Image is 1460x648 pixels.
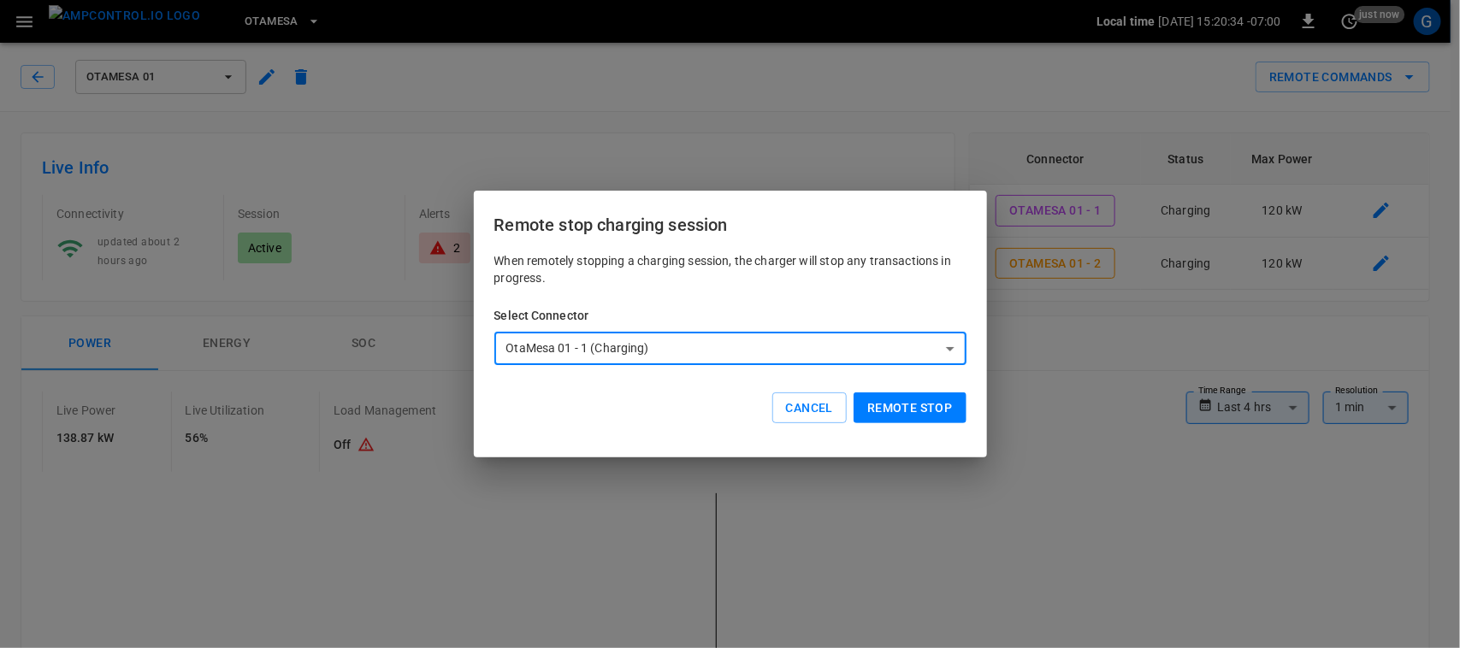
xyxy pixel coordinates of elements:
h6: Select Connector [494,307,966,326]
p: When remotely stopping a charging session, the charger will stop any transactions in progress. [494,252,966,286]
button: Remote stop [854,392,966,424]
div: OtaMesa 01 - 1 (Charging) [494,333,966,365]
button: Cancel [772,392,847,424]
h6: Remote stop charging session [494,211,966,239]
